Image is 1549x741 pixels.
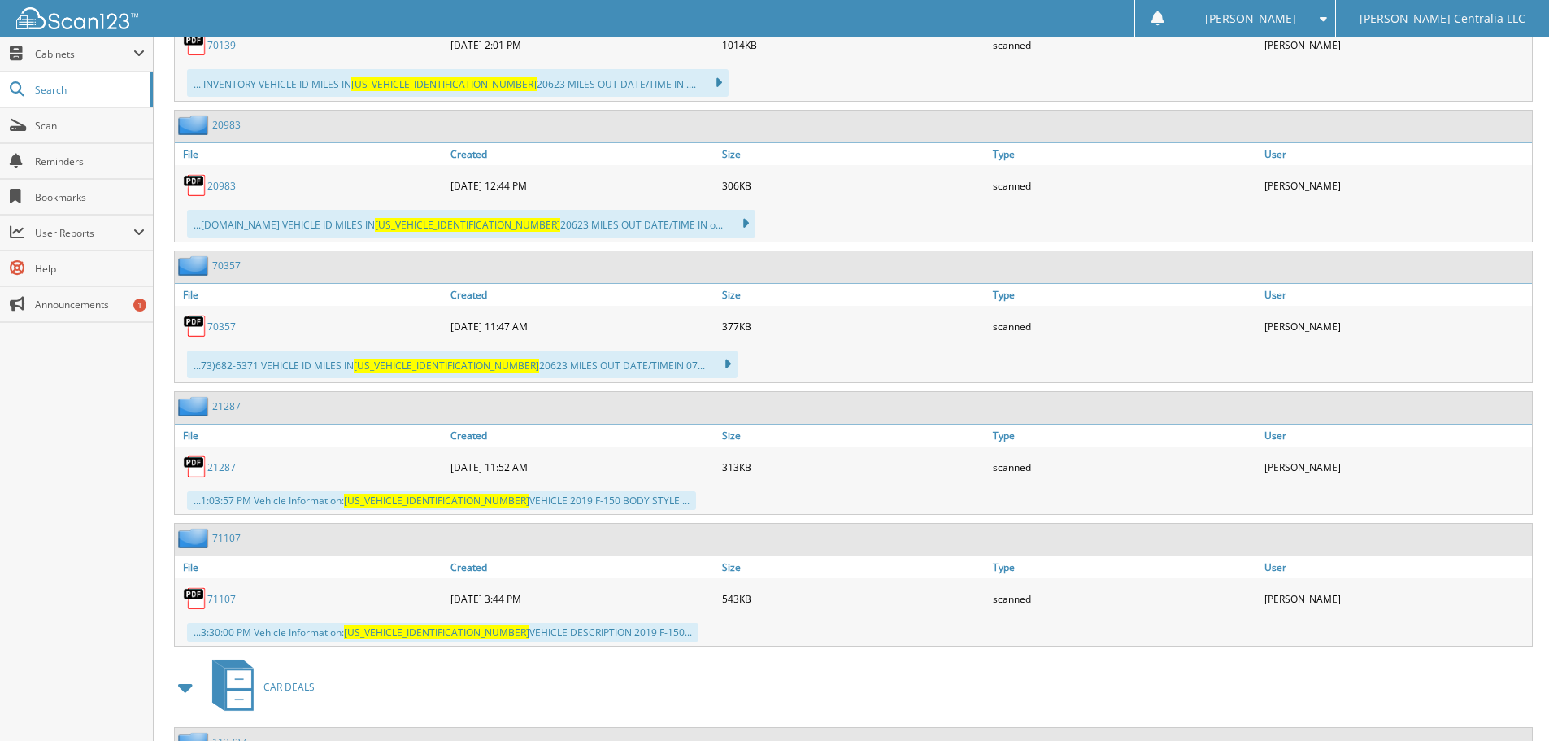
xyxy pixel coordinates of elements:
img: PDF.png [183,173,207,198]
img: folder2.png [178,115,212,135]
a: Type [989,143,1260,165]
a: File [175,143,446,165]
div: scanned [989,310,1260,342]
a: File [175,556,446,578]
span: Scan [35,119,145,133]
div: 1 [133,299,146,312]
a: 20983 [207,179,236,193]
a: Created [446,425,718,447]
a: File [175,425,446,447]
div: [PERSON_NAME] [1260,582,1532,615]
span: [US_VEHICLE_IDENTIFICATION_NUMBER] [354,359,539,373]
a: Type [989,425,1260,447]
span: Reminders [35,155,145,168]
div: scanned [989,582,1260,615]
span: Search [35,83,142,97]
img: scan123-logo-white.svg [16,7,138,29]
a: Type [989,556,1260,578]
span: CAR DEALS [263,680,315,694]
a: Size [718,143,990,165]
img: folder2.png [178,255,212,276]
a: Size [718,284,990,306]
div: 377KB [718,310,990,342]
div: [PERSON_NAME] [1260,310,1532,342]
span: Cabinets [35,47,133,61]
div: [PERSON_NAME] [1260,28,1532,61]
div: ...73)682-5371 VEHICLE ID MILES IN 20623 MILES OUT DATE/TIMEIN 07... [187,351,738,378]
span: User Reports [35,226,133,240]
span: [US_VEHICLE_IDENTIFICATION_NUMBER] [344,625,529,639]
div: [DATE] 3:44 PM [446,582,718,615]
img: folder2.png [178,396,212,416]
a: Size [718,556,990,578]
div: 543KB [718,582,990,615]
div: 306KB [718,169,990,202]
div: [DATE] 11:47 AM [446,310,718,342]
div: ... INVENTORY VEHICLE ID MILES IN 20623 MILES OUT DATE/TIME IN .... [187,69,729,97]
a: Size [718,425,990,447]
a: 70357 [207,320,236,333]
a: User [1260,284,1532,306]
div: scanned [989,169,1260,202]
img: PDF.png [183,586,207,611]
a: User [1260,143,1532,165]
span: Bookmarks [35,190,145,204]
div: ...3:30:00 PM Vehicle Information: VEHICLE DESCRIPTION 2019 F-150... [187,623,698,642]
a: User [1260,425,1532,447]
a: 70139 [207,38,236,52]
div: [PERSON_NAME] [1260,169,1532,202]
a: Type [989,284,1260,306]
div: [PERSON_NAME] [1260,451,1532,483]
img: PDF.png [183,455,207,479]
a: User [1260,556,1532,578]
div: 1014KB [718,28,990,61]
div: [DATE] 11:52 AM [446,451,718,483]
a: 21287 [207,460,236,474]
div: scanned [989,28,1260,61]
iframe: Chat Widget [1468,663,1549,741]
div: 313KB [718,451,990,483]
span: [PERSON_NAME] Centralia LLC [1360,14,1525,24]
span: [US_VEHICLE_IDENTIFICATION_NUMBER] [351,77,537,91]
a: File [175,284,446,306]
img: PDF.png [183,33,207,57]
a: 21287 [212,399,241,413]
a: Created [446,143,718,165]
div: ...[DOMAIN_NAME] VEHICLE ID MILES IN 20623 MILES OUT DATE/TIME IN o... [187,210,755,238]
a: 20983 [212,118,241,132]
a: 71107 [212,531,241,545]
span: Announcements [35,298,145,312]
div: [DATE] 12:44 PM [446,169,718,202]
a: CAR DEALS [202,655,315,719]
img: folder2.png [178,528,212,548]
div: ...1:03:57 PM Vehicle Information: VEHICLE 2019 F-150 BODY STYLE ... [187,491,696,510]
a: 70357 [212,259,241,272]
div: scanned [989,451,1260,483]
img: PDF.png [183,314,207,338]
a: Created [446,556,718,578]
span: Help [35,262,145,276]
span: [US_VEHICLE_IDENTIFICATION_NUMBER] [375,218,560,232]
a: Created [446,284,718,306]
div: [DATE] 2:01 PM [446,28,718,61]
a: 71107 [207,592,236,606]
span: [PERSON_NAME] [1205,14,1296,24]
span: [US_VEHICLE_IDENTIFICATION_NUMBER] [344,494,529,508]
